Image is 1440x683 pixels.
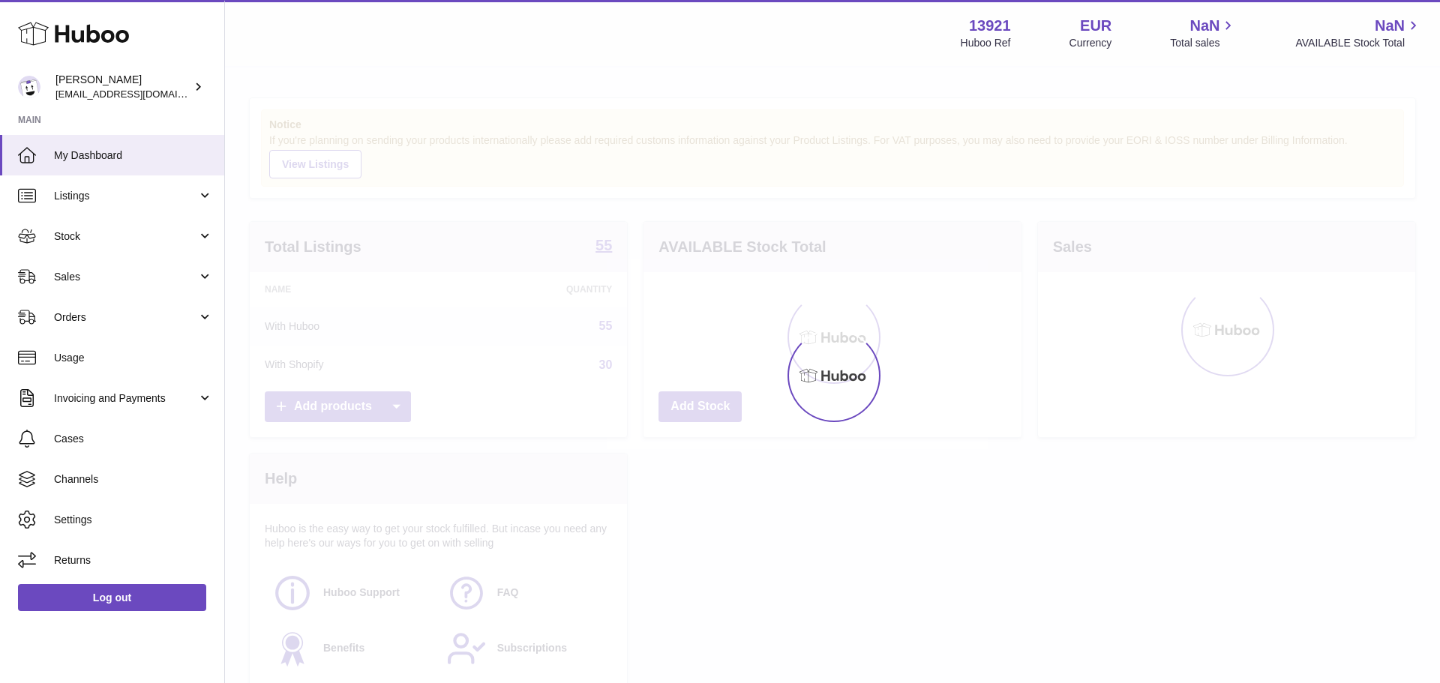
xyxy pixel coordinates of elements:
[54,472,213,487] span: Channels
[1170,16,1237,50] a: NaN Total sales
[1069,36,1112,50] div: Currency
[961,36,1011,50] div: Huboo Ref
[1375,16,1405,36] span: NaN
[1295,36,1422,50] span: AVAILABLE Stock Total
[54,270,197,284] span: Sales
[54,513,213,527] span: Settings
[54,189,197,203] span: Listings
[54,351,213,365] span: Usage
[54,229,197,244] span: Stock
[55,88,220,100] span: [EMAIL_ADDRESS][DOMAIN_NAME]
[1080,16,1111,36] strong: EUR
[18,584,206,611] a: Log out
[969,16,1011,36] strong: 13921
[1189,16,1219,36] span: NaN
[54,310,197,325] span: Orders
[54,391,197,406] span: Invoicing and Payments
[1295,16,1422,50] a: NaN AVAILABLE Stock Total
[54,148,213,163] span: My Dashboard
[54,553,213,568] span: Returns
[55,73,190,101] div: [PERSON_NAME]
[1170,36,1237,50] span: Total sales
[18,76,40,98] img: internalAdmin-13921@internal.huboo.com
[54,432,213,446] span: Cases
